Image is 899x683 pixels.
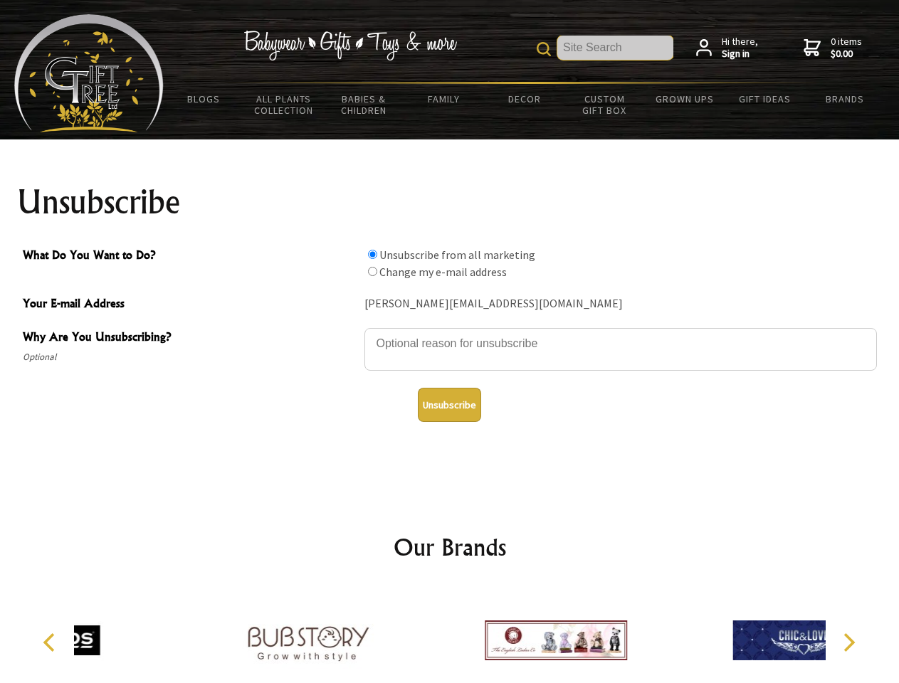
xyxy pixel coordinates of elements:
[17,185,883,219] h1: Unsubscribe
[23,349,357,366] span: Optional
[379,265,507,279] label: Change my e-mail address
[368,267,377,276] input: What Do You Want to Do?
[324,84,404,125] a: Babies & Children
[804,36,862,60] a: 0 items$0.00
[404,84,485,114] a: Family
[805,84,885,114] a: Brands
[364,293,877,315] div: [PERSON_NAME][EMAIL_ADDRESS][DOMAIN_NAME]
[23,328,357,349] span: Why Are You Unsubscribing?
[831,35,862,60] span: 0 items
[537,42,551,56] img: product search
[23,295,357,315] span: Your E-mail Address
[644,84,725,114] a: Grown Ups
[36,627,67,658] button: Previous
[725,84,805,114] a: Gift Ideas
[484,84,564,114] a: Decor
[833,627,864,658] button: Next
[28,530,871,564] h2: Our Brands
[364,328,877,371] textarea: Why Are You Unsubscribing?
[418,388,481,422] button: Unsubscribe
[722,36,758,60] span: Hi there,
[164,84,244,114] a: BLOGS
[243,31,457,60] img: Babywear - Gifts - Toys & more
[831,48,862,60] strong: $0.00
[379,248,535,262] label: Unsubscribe from all marketing
[14,14,164,132] img: Babyware - Gifts - Toys and more...
[23,246,357,267] span: What Do You Want to Do?
[696,36,758,60] a: Hi there,Sign in
[722,48,758,60] strong: Sign in
[564,84,645,125] a: Custom Gift Box
[244,84,325,125] a: All Plants Collection
[557,36,673,60] input: Site Search
[368,250,377,259] input: What Do You Want to Do?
